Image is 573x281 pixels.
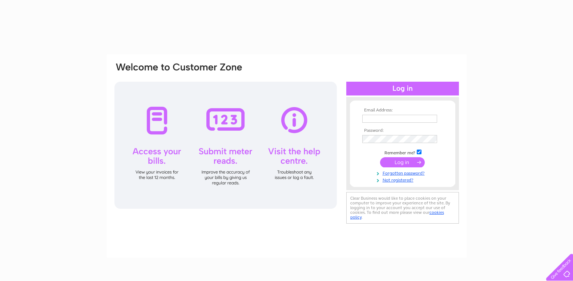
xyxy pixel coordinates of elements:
th: Password: [360,128,445,133]
a: Not registered? [362,176,445,183]
th: Email Address: [360,108,445,113]
input: Submit [380,157,425,167]
div: Clear Business would like to place cookies on your computer to improve your experience of the sit... [346,192,459,224]
a: cookies policy [350,210,444,220]
a: Forgotten password? [362,169,445,176]
td: Remember me? [360,148,445,156]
